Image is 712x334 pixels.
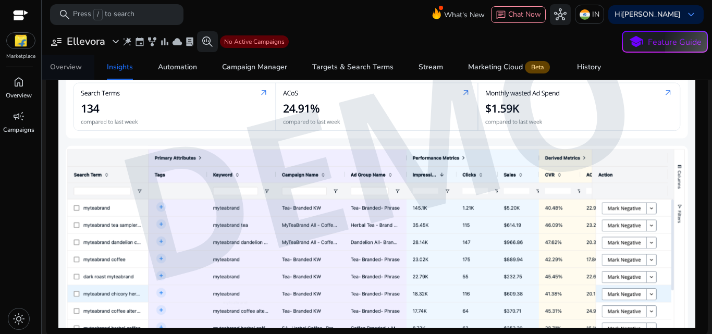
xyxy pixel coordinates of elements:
[685,8,697,21] span: keyboard_arrow_down
[7,33,35,48] img: flipkart.svg
[158,64,197,71] div: Automation
[107,64,133,71] div: Insights
[109,35,122,48] span: expand_more
[491,6,546,23] button: chatChat Now
[224,38,285,46] span: No Active Campaigns
[577,64,601,71] div: History
[185,36,195,47] span: lab_profile
[525,61,550,73] span: Beta
[222,64,287,71] div: Campaign Manager
[648,36,702,48] p: Feature Guide
[419,64,443,71] div: Stream
[201,35,214,48] span: search_insights
[172,36,182,47] span: cloud
[50,35,63,48] span: user_attributes
[147,36,157,47] span: family_history
[3,125,34,134] p: Campaigns
[508,9,541,19] span: Chat Now
[580,9,590,20] img: in.svg
[6,53,35,60] p: Marketplace
[629,34,644,50] span: school
[312,64,394,71] div: Targets & Search Terms
[58,8,71,21] span: search
[550,4,571,25] button: hub
[622,31,708,53] button: schoolFeature Guide
[50,64,82,71] div: Overview
[6,91,32,100] p: Overview
[468,63,552,71] div: Marketing Cloud
[554,8,567,21] span: hub
[444,6,485,24] span: What's New
[93,9,103,20] span: /
[13,110,25,122] span: campaign
[13,76,25,88] span: home
[73,9,134,20] p: Press to search
[159,36,170,47] span: bar_chart
[197,31,218,52] button: search_insights
[122,36,132,47] span: wand_stars
[592,5,599,23] p: IN
[622,9,681,19] b: [PERSON_NAME]
[67,35,105,48] h3: Ellevora
[496,10,506,20] span: chat
[13,313,25,325] span: light_mode
[615,11,681,18] p: Hi
[134,36,145,47] span: event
